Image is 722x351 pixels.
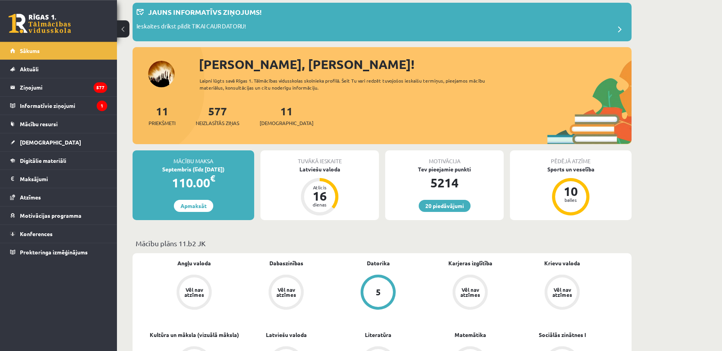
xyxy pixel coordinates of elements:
i: 577 [94,82,107,93]
div: Atlicis [308,185,331,190]
a: Jauns informatīvs ziņojums! Ieskaites drīkst pildīt TIKAI CAUR DATORU! [136,7,628,37]
p: Mācību plāns 11.b2 JK [136,238,628,249]
a: Informatīvie ziņojumi1 [10,97,107,115]
div: Vēl nav atzīmes [459,287,481,297]
div: Vēl nav atzīmes [275,287,297,297]
a: Latviešu valoda Atlicis 16 dienas [260,165,379,217]
a: Motivācijas programma [10,206,107,224]
a: Sports un veselība 10 balles [510,165,632,217]
div: Vēl nav atzīmes [183,287,205,297]
a: Konferences [10,225,107,243]
span: Digitālie materiāli [20,157,66,164]
div: 110.00 [133,173,254,192]
span: Mācību resursi [20,120,58,127]
a: [DEMOGRAPHIC_DATA] [10,133,107,151]
div: Sports un veselība [510,165,632,173]
a: 5 [332,275,424,311]
span: Atzīmes [20,194,41,201]
a: Apmaksāt [174,200,213,212]
a: 11Priekšmeti [149,104,175,127]
span: Proktoringa izmēģinājums [20,249,88,256]
div: Laipni lūgts savā Rīgas 1. Tālmācības vidusskolas skolnieka profilā. Šeit Tu vari redzēt tuvojošo... [200,77,499,91]
div: Tev pieejamie punkti [385,165,504,173]
a: Rīgas 1. Tālmācības vidusskola [9,14,71,33]
a: Literatūra [365,331,391,339]
div: 16 [308,190,331,202]
div: Septembris (līdz [DATE]) [133,165,254,173]
legend: Maksājumi [20,170,107,188]
span: [DEMOGRAPHIC_DATA] [260,119,313,127]
span: Konferences [20,230,53,237]
div: Latviešu valoda [260,165,379,173]
a: Krievu valoda [544,259,580,267]
a: Latviešu valoda [266,331,307,339]
div: Tuvākā ieskaite [260,150,379,165]
a: Mācību resursi [10,115,107,133]
a: Aktuāli [10,60,107,78]
span: Neizlasītās ziņas [196,119,239,127]
a: 11[DEMOGRAPHIC_DATA] [260,104,313,127]
a: Proktoringa izmēģinājums [10,243,107,261]
a: Angļu valoda [177,259,211,267]
span: Sākums [20,47,40,54]
a: Sākums [10,42,107,60]
a: Vēl nav atzīmes [424,275,516,311]
a: Kultūra un māksla (vizuālā māksla) [150,331,239,339]
a: Sociālās zinātnes I [539,331,586,339]
p: Jauns informatīvs ziņojums! [148,7,262,17]
a: Maksājumi [10,170,107,188]
a: Vēl nav atzīmes [240,275,332,311]
a: 20 piedāvājumi [419,200,471,212]
div: 5214 [385,173,504,192]
span: € [210,173,215,184]
div: 5 [376,288,381,296]
legend: Ziņojumi [20,78,107,96]
a: Dabaszinības [269,259,303,267]
a: Datorika [367,259,390,267]
div: balles [559,198,582,202]
span: Motivācijas programma [20,212,81,219]
div: Motivācija [385,150,504,165]
div: dienas [308,202,331,207]
span: [DEMOGRAPHIC_DATA] [20,139,81,146]
span: Aktuāli [20,65,39,72]
a: 577Neizlasītās ziņas [196,104,239,127]
legend: Informatīvie ziņojumi [20,97,107,115]
div: [PERSON_NAME], [PERSON_NAME]! [199,55,632,74]
a: Karjeras izglītība [448,259,492,267]
i: 1 [97,101,107,111]
a: Vēl nav atzīmes [516,275,608,311]
a: Ziņojumi577 [10,78,107,96]
div: Vēl nav atzīmes [551,287,573,297]
div: Pēdējā atzīme [510,150,632,165]
a: Matemātika [455,331,486,339]
span: Priekšmeti [149,119,175,127]
div: Mācību maksa [133,150,254,165]
div: 10 [559,185,582,198]
a: Vēl nav atzīmes [148,275,240,311]
a: Digitālie materiāli [10,152,107,169]
a: Atzīmes [10,188,107,206]
p: Ieskaites drīkst pildīt TIKAI CAUR DATORU! [136,22,246,33]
